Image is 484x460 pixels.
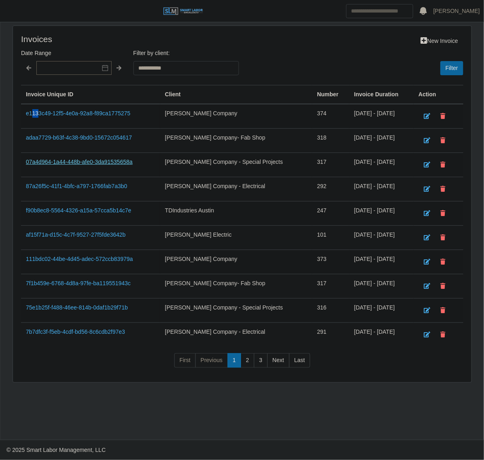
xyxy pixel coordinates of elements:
td: 247 [312,201,349,226]
td: [DATE] - [DATE] [349,274,414,299]
td: 374 [312,104,349,129]
a: 7b7dfc3f-f5eb-4cdf-bd56-8c6cdb2f97e3 [26,329,125,335]
a: New Invoice [416,34,463,48]
td: [PERSON_NAME] Company - Electrical [160,177,312,201]
td: [DATE] - [DATE] [349,201,414,226]
th: Action [414,85,463,104]
h4: Invoices [21,34,198,44]
a: adaa7729-b63f-4c38-9bd0-15672c054617 [26,134,132,141]
label: Filter by client: [133,48,239,58]
td: [DATE] - [DATE] [349,299,414,323]
td: [PERSON_NAME] Company - Special Projects [160,299,312,323]
td: [PERSON_NAME] Company [160,104,312,129]
a: 07a4d964-1a44-448b-afe0-3da91535658a [26,159,133,165]
a: 87a26f5c-41f1-4bfc-a797-1766fab7a3b0 [26,183,127,189]
a: [PERSON_NAME] [433,7,480,15]
th: Invoice Duration [349,85,414,104]
td: [PERSON_NAME] Company - Electrical [160,323,312,347]
th: Client [160,85,312,104]
td: 317 [312,274,349,299]
td: [DATE] - [DATE] [349,226,414,250]
button: Filter [440,61,463,75]
td: [PERSON_NAME] Company [160,250,312,274]
th: Number [312,85,349,104]
td: [DATE] - [DATE] [349,104,414,129]
td: 101 [312,226,349,250]
td: 316 [312,299,349,323]
td: [PERSON_NAME] Company - Special Projects [160,153,312,177]
td: TDIndustries Austin [160,201,312,226]
label: Date Range [21,48,127,58]
td: 291 [312,323,349,347]
td: [DATE] - [DATE] [349,129,414,153]
img: SLM Logo [163,7,203,16]
a: Last [289,353,310,368]
a: 7f1b459e-6768-4d8a-97fe-ba119551943c [26,280,131,286]
a: af15f71a-d15c-4c7f-9527-27f5fde3642b [26,231,126,238]
th: Invoice Unique ID [21,85,160,104]
span: © 2025 Smart Labor Management, LLC [6,447,106,453]
td: [PERSON_NAME] Company- Fab Shop [160,129,312,153]
td: 318 [312,129,349,153]
td: 317 [312,153,349,177]
td: [DATE] - [DATE] [349,153,414,177]
td: [DATE] - [DATE] [349,323,414,347]
a: Next [267,353,290,368]
a: f90b8ec8-5564-4326-a15a-57cca5b14c7e [26,207,131,214]
td: [PERSON_NAME] Company- Fab Shop [160,274,312,299]
td: 373 [312,250,349,274]
td: [DATE] - [DATE] [349,177,414,201]
td: [PERSON_NAME] Electric [160,226,312,250]
a: e1133c49-12f5-4e0a-92a8-f89ca1775275 [26,110,130,117]
nav: pagination [21,353,463,374]
a: 1 [228,353,241,368]
a: 3 [254,353,268,368]
td: [DATE] - [DATE] [349,250,414,274]
a: 75e1b25f-f488-46ee-814b-0daf1b29f71b [26,304,128,311]
a: 2 [241,353,254,368]
td: 292 [312,177,349,201]
input: Search [346,4,413,18]
a: 111bdc02-44be-4d45-adec-572ccb83979a [26,256,133,262]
